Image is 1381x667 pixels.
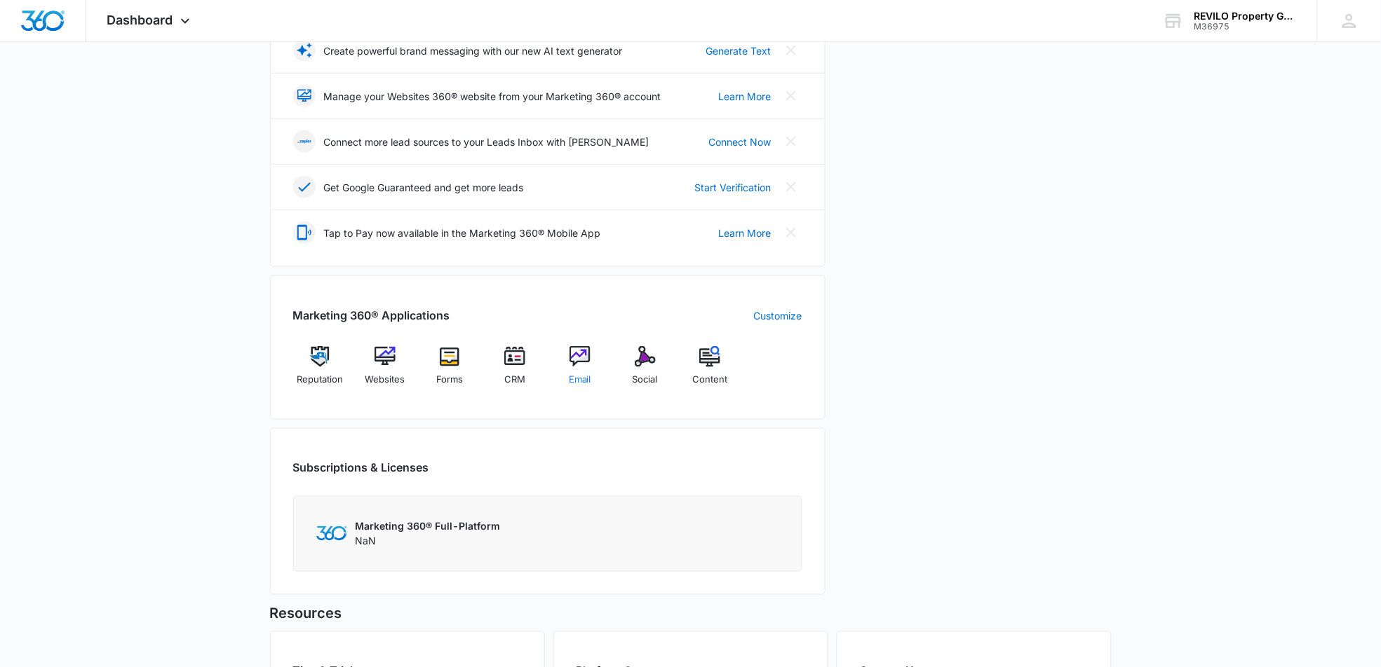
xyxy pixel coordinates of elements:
a: Reputation [293,346,347,397]
a: Customize [754,308,802,323]
a: Forms [423,346,477,397]
h2: Marketing 360® Applications [293,307,450,324]
p: Create powerful brand messaging with our new AI text generator [324,43,623,58]
a: Start Verification [695,180,772,195]
h5: Resources [270,603,1112,624]
p: Connect more lead sources to your Leads Inbox with [PERSON_NAME] [324,135,649,149]
a: Learn More [719,226,772,240]
a: Content [683,346,737,397]
button: Close [780,85,802,107]
a: Social [618,346,672,397]
p: Manage your Websites 360® website from your Marketing 360® account [324,89,661,104]
button: Close [780,130,802,153]
span: Reputation [297,373,343,387]
p: Get Google Guaranteed and get more leads [324,180,524,195]
span: Content [692,373,727,387]
button: Close [780,39,802,62]
div: account id [1194,22,1297,32]
h2: Subscriptions & Licenses [293,460,429,476]
div: account name [1194,11,1297,22]
a: CRM [488,346,542,397]
span: Websites [365,373,405,387]
a: Email [553,346,607,397]
a: Websites [358,346,412,397]
button: Close [780,176,802,198]
span: CRM [504,373,525,387]
a: Learn More [719,89,772,104]
span: Social [633,373,658,387]
a: Connect Now [709,135,772,149]
span: Email [569,373,591,387]
span: Forms [436,373,463,387]
button: Close [780,221,802,244]
span: Dashboard [107,13,173,27]
div: NaN [356,519,501,549]
p: Tap to Pay now available in the Marketing 360® Mobile App [324,226,601,240]
a: Generate Text [706,43,772,58]
p: Marketing 360® Full-Platform [356,519,501,534]
img: Marketing 360 Logo [316,526,347,541]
